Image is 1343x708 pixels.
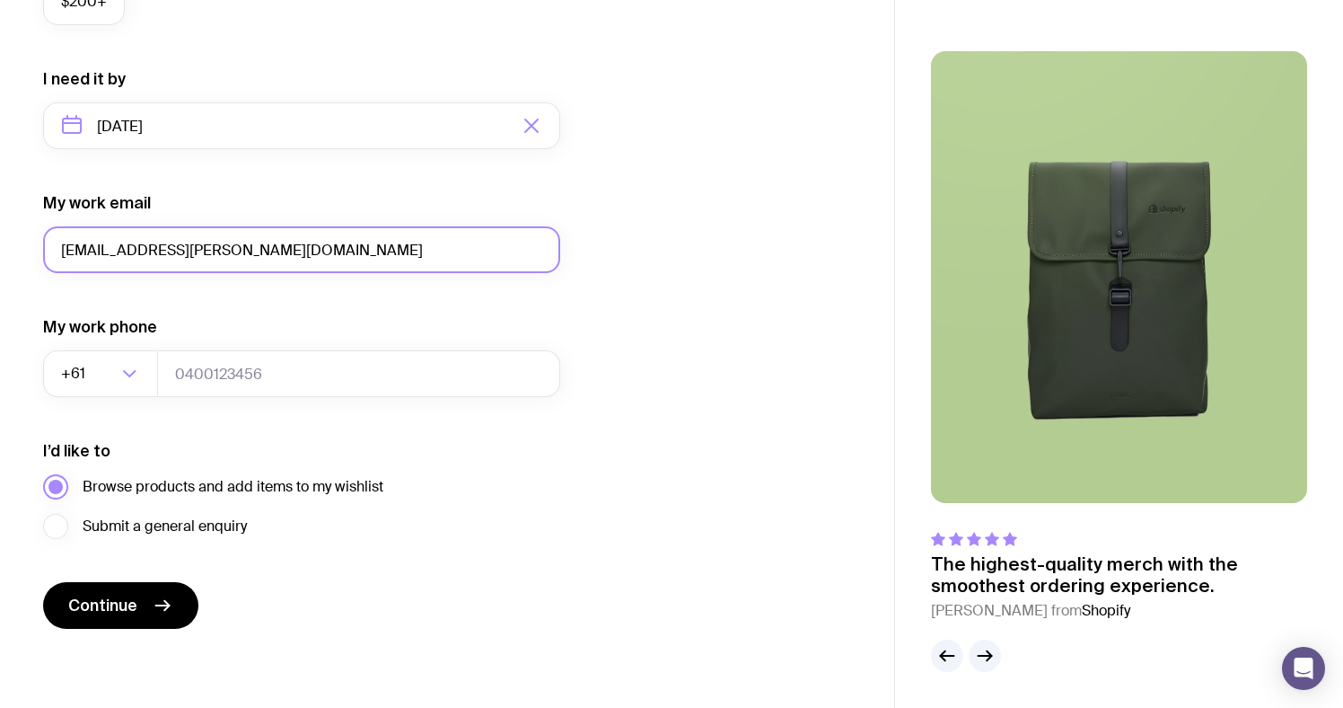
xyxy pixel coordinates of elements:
[43,582,198,629] button: Continue
[43,316,157,338] label: My work phone
[83,516,247,537] span: Submit a general enquiry
[931,553,1307,597] p: The highest-quality merch with the smoothest ordering experience.
[43,440,110,462] label: I’d like to
[61,350,89,397] span: +61
[43,192,151,214] label: My work email
[157,350,560,397] input: 0400123456
[1082,601,1130,620] span: Shopify
[43,350,158,397] div: Search for option
[43,226,560,273] input: you@email.com
[83,476,383,498] span: Browse products and add items to my wishlist
[43,102,560,149] input: Select a target date
[43,68,126,90] label: I need it by
[68,595,137,616] span: Continue
[1282,647,1325,690] div: Open Intercom Messenger
[89,350,117,397] input: Search for option
[931,600,1307,622] cite: [PERSON_NAME] from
